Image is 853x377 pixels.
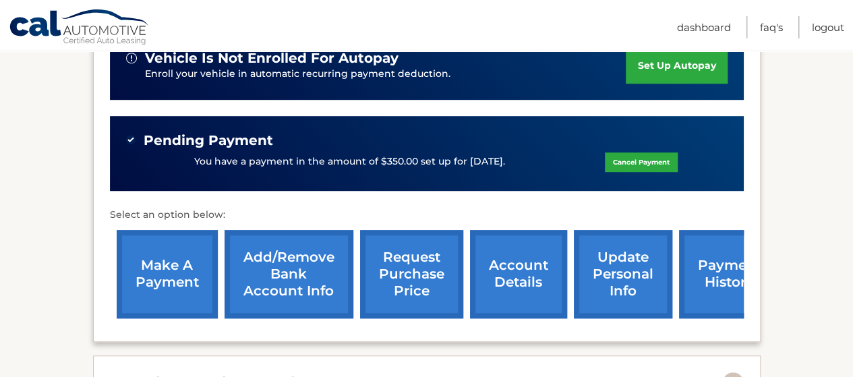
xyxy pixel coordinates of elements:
a: Dashboard [677,16,731,38]
img: alert-white.svg [126,53,137,63]
a: Add/Remove bank account info [225,230,353,318]
a: account details [470,230,567,318]
p: Enroll your vehicle in automatic recurring payment deduction. [145,67,626,82]
span: Pending Payment [144,132,273,149]
a: FAQ's [760,16,783,38]
a: Cancel Payment [605,152,678,172]
span: vehicle is not enrolled for autopay [145,50,399,67]
a: update personal info [574,230,672,318]
img: check-green.svg [126,135,136,144]
a: Cal Automotive [9,9,150,48]
a: request purchase price [360,230,463,318]
a: Logout [812,16,844,38]
p: You have a payment in the amount of $350.00 set up for [DATE]. [194,154,505,169]
a: set up autopay [626,48,727,84]
p: Select an option below: [110,207,744,223]
a: payment history [679,230,780,318]
a: make a payment [117,230,218,318]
